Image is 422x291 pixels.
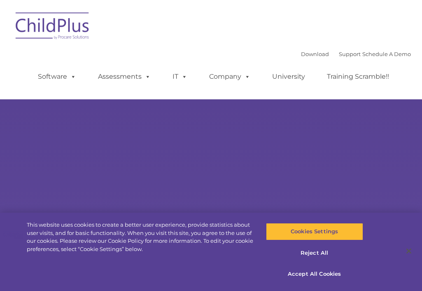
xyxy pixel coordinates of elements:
[201,68,259,85] a: Company
[30,68,84,85] a: Software
[266,244,363,262] button: Reject All
[362,51,411,57] a: Schedule A Demo
[266,223,363,240] button: Cookies Settings
[319,68,397,85] a: Training Scramble!!
[12,7,94,48] img: ChildPlus by Procare Solutions
[400,242,418,260] button: Close
[90,68,159,85] a: Assessments
[266,265,363,283] button: Accept All Cookies
[301,51,411,57] font: |
[164,68,196,85] a: IT
[27,221,253,253] div: This website uses cookies to create a better user experience, provide statistics about user visit...
[301,51,329,57] a: Download
[339,51,361,57] a: Support
[264,68,313,85] a: University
